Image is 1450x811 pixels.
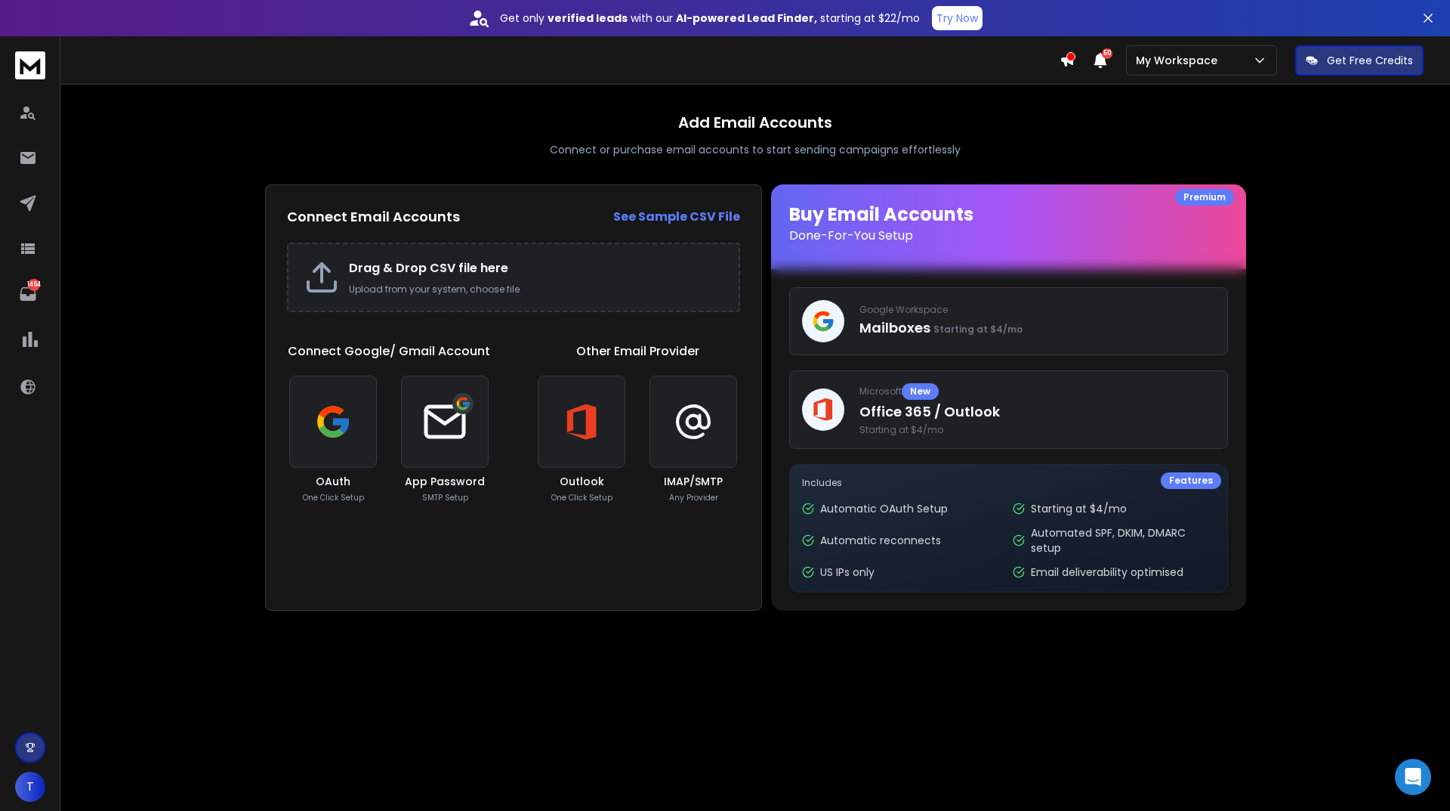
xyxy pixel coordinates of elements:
strong: verified leads [548,11,628,26]
p: Connect or purchase email accounts to start sending campaigns effortlessly [550,142,961,157]
strong: See Sample CSV File [613,208,740,225]
p: Done-For-You Setup [789,227,1228,245]
p: Google Workspace [859,304,1215,316]
h3: Outlook [560,474,604,489]
p: SMTP Setup [422,492,468,503]
p: One Click Setup [303,492,364,503]
p: Starting at $4/mo [1031,501,1127,516]
span: Starting at $4/mo [859,424,1215,436]
p: Microsoft [859,383,1215,400]
a: 1464 [13,279,43,309]
button: Try Now [932,6,983,30]
p: Get only with our starting at $22/mo [500,11,920,26]
p: Automatic reconnects [820,533,941,548]
h2: Drag & Drop CSV file here [349,259,723,277]
p: Automated SPF, DKIM, DMARC setup [1031,525,1214,556]
strong: AI-powered Lead Finder, [676,11,817,26]
h3: App Password [405,474,485,489]
button: Get Free Credits [1295,45,1424,76]
button: T [15,772,45,802]
h2: Connect Email Accounts [287,206,460,228]
div: Features [1161,472,1221,489]
span: 50 [1102,48,1112,59]
p: Office 365 / Outlook [859,401,1215,423]
p: My Workspace [1136,53,1223,68]
p: Mailboxes [859,317,1215,339]
p: US IPs only [820,565,875,580]
p: Email deliverability optimised [1031,565,1183,580]
img: logo [15,51,45,79]
div: New [902,383,939,400]
h1: Buy Email Accounts [789,203,1228,245]
span: Starting at $4/mo [933,323,1023,336]
div: Premium [1175,189,1234,206]
p: 1464 [28,279,40,291]
h1: Other Email Provider [576,342,699,361]
a: See Sample CSV File [613,208,740,226]
p: One Click Setup [551,492,612,503]
h3: IMAP/SMTP [664,474,723,489]
p: Try Now [936,11,978,26]
h3: OAuth [316,474,350,489]
p: Automatic OAuth Setup [820,501,948,516]
h1: Add Email Accounts [678,112,832,133]
p: Any Provider [669,492,718,503]
p: Includes [802,477,1215,489]
p: Get Free Credits [1327,53,1413,68]
h1: Connect Google/ Gmail Account [288,342,490,361]
div: Open Intercom Messenger [1395,759,1431,795]
p: Upload from your system, choose file [349,283,723,296]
